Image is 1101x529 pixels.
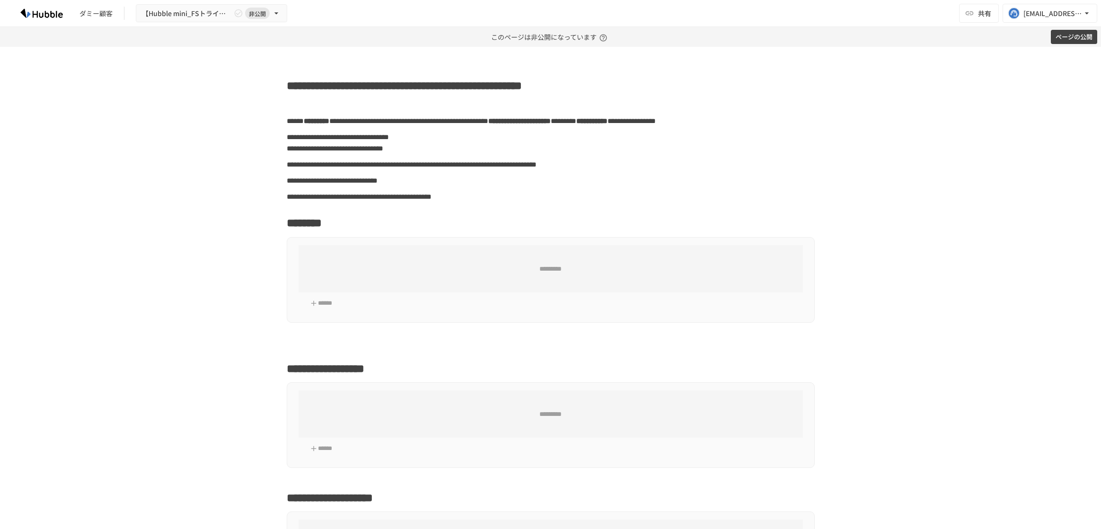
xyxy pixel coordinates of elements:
[79,9,113,18] div: ダミー顧客
[1023,8,1082,19] div: [EMAIL_ADDRESS][DOMAIN_NAME]
[245,9,270,18] span: 非公開
[959,4,999,23] button: 共有
[136,4,287,23] button: 【Hubble mini_FSトライアル 】顧客名×Hubble miniトライアル導入資料非公開
[1003,4,1097,23] button: [EMAIL_ADDRESS][DOMAIN_NAME]
[491,27,610,47] p: このページは非公開になっています
[142,8,232,19] span: 【Hubble mini_FSトライアル 】顧客名×Hubble miniトライアル導入資料
[11,6,72,21] img: HzDRNkGCf7KYO4GfwKnzITak6oVsp5RHeZBEM1dQFiQ
[1051,30,1097,44] button: ページの公開
[978,8,991,18] span: 共有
